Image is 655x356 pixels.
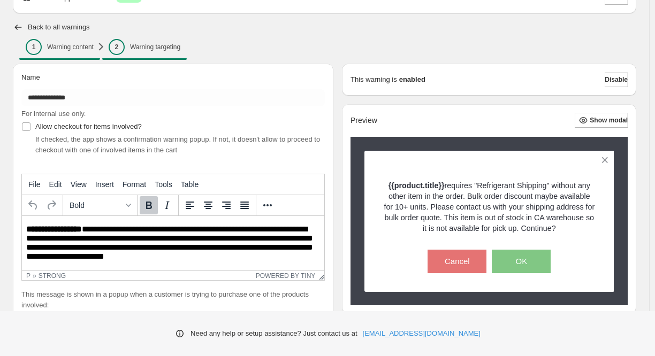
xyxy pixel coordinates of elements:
[109,39,125,55] div: 2
[383,180,596,234] p: requires "Refrigerant Shipping" without any other item in the order. Bulk order discount maybe av...
[42,196,60,214] button: Redo
[351,74,397,85] p: This warning is
[605,75,628,84] span: Disable
[70,201,122,210] span: Bold
[21,110,86,118] span: For internal use only.
[258,196,277,214] button: More...
[158,196,176,214] button: Italic
[24,196,42,214] button: Undo
[95,180,114,189] span: Insert
[363,328,481,339] a: [EMAIL_ADDRESS][DOMAIN_NAME]
[155,180,172,189] span: Tools
[39,272,66,280] div: strong
[256,272,316,280] a: Powered by Tiny
[492,250,551,273] button: OK
[590,116,628,125] span: Show modal
[181,180,199,189] span: Table
[26,39,42,55] div: 1
[65,196,135,214] button: Formats
[35,135,320,154] span: If checked, the app shows a confirmation warning popup. If not, it doesn't allow to proceed to ch...
[130,43,180,51] p: Warning targeting
[351,116,377,125] h2: Preview
[199,196,217,214] button: Align center
[21,73,40,81] span: Name
[140,196,158,214] button: Bold
[389,181,445,190] strong: {{product.title}}
[235,196,254,214] button: Justify
[71,180,87,189] span: View
[575,113,628,128] button: Show modal
[428,250,486,273] button: Cancel
[47,43,94,51] p: Warning content
[123,180,146,189] span: Format
[28,180,41,189] span: File
[605,72,628,87] button: Disable
[49,180,62,189] span: Edit
[399,74,425,85] strong: enabled
[21,289,325,311] p: This message is shown in a popup when a customer is trying to purchase one of the products involved:
[217,196,235,214] button: Align right
[181,196,199,214] button: Align left
[28,23,90,32] h2: Back to all warnings
[315,271,324,280] div: Resize
[35,122,142,130] span: Allow checkout for items involved?
[26,272,31,280] div: p
[33,272,36,280] div: »
[22,216,324,270] iframe: Rich Text Area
